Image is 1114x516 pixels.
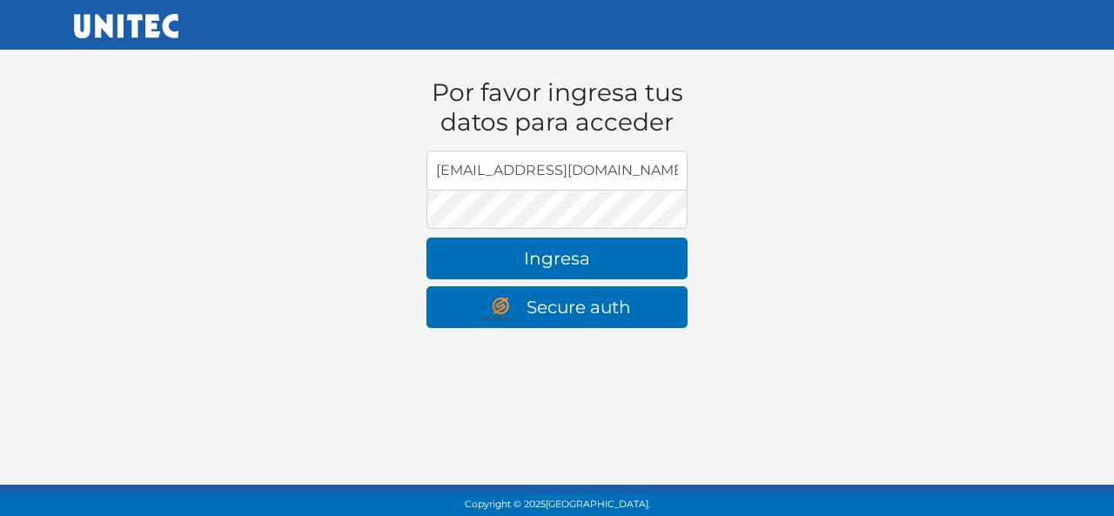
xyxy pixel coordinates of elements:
span: [GEOGRAPHIC_DATA]. [546,499,650,510]
input: Dirección de email [426,151,688,191]
h1: Por favor ingresa tus datos para acceder [426,78,688,137]
img: UNITEC [74,14,178,38]
a: Secure auth [426,286,688,328]
button: Ingresa [426,238,688,279]
img: secure auth logo [483,298,527,320]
